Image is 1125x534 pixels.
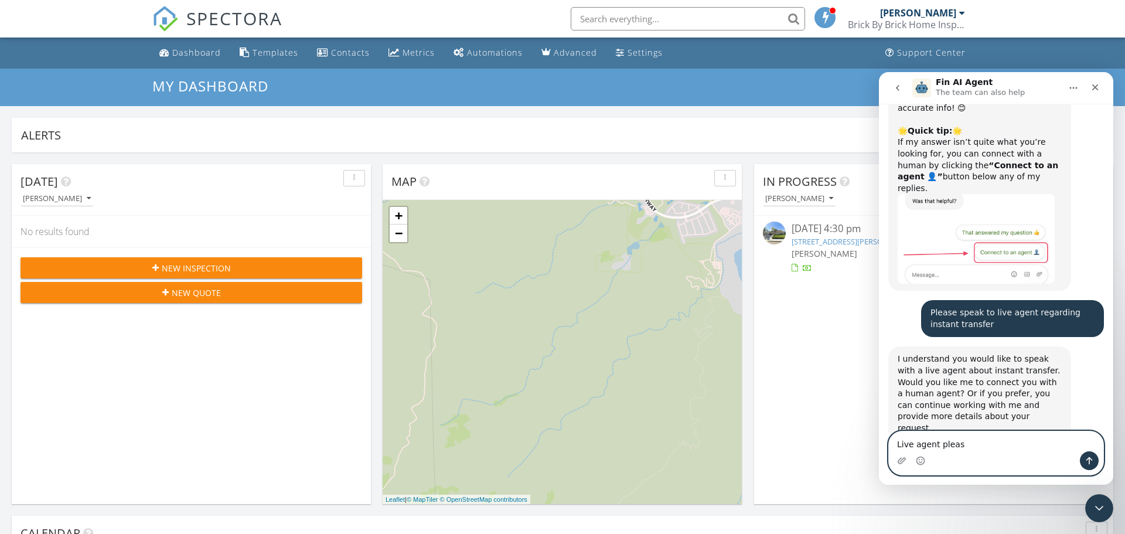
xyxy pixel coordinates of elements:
[571,7,805,30] input: Search everything...
[384,42,439,64] a: Metrics
[792,248,857,259] span: [PERSON_NAME]
[21,257,362,278] button: New Inspection
[52,235,216,258] div: Please speak to live agent regarding instant transfer
[42,228,225,265] div: Please speak to live agent regarding instant transfer
[21,127,1087,143] div: Alerts
[407,496,438,503] a: © MapTiler
[19,122,176,212] img: Agents 2025-04-11 at 11.15.17 AM
[37,384,46,393] button: Emoji picker
[554,47,597,58] div: Advanced
[763,174,837,189] span: In Progress
[152,76,268,96] span: My Dashboard
[403,47,435,58] div: Metrics
[537,42,602,64] a: Advanced
[763,222,1104,274] a: [DATE] 4:30 pm [STREET_ADDRESS][PERSON_NAME] [PERSON_NAME]
[19,281,183,362] div: I understand you would like to speak with a live agent about instant transfer. Would you like me ...
[449,42,527,64] a: Automations (Basic)
[312,42,374,64] a: Contacts
[390,207,407,225] a: Zoom in
[848,19,965,30] div: Brick By Brick Home Inspections LLc.
[765,195,833,203] div: [PERSON_NAME]
[162,262,231,274] span: New Inspection
[467,47,523,58] div: Automations
[881,42,970,64] a: Support Center
[253,47,298,58] div: Templates
[792,222,1076,236] div: [DATE] 4:30 pm
[172,287,221,299] span: New Quote
[880,7,956,19] div: [PERSON_NAME]
[792,236,916,247] a: [STREET_ADDRESS][PERSON_NAME]
[9,274,225,394] div: Fin AI Agent says…
[235,42,303,64] a: Templates
[440,496,527,503] a: © OpenStreetMap contributors
[879,72,1113,485] iframe: Intercom live chat
[383,495,530,505] div: |
[331,47,370,58] div: Contacts
[21,174,58,189] span: [DATE]
[155,42,226,64] a: Dashboard
[763,222,786,244] img: streetview
[186,6,282,30] span: SPECTORA
[611,42,667,64] a: Settings
[763,191,836,207] button: [PERSON_NAME]
[391,174,417,189] span: Map
[21,282,362,303] button: New Quote
[10,359,224,379] textarea: Message…
[9,228,225,274] div: Jeremiah says…
[29,54,73,63] b: Quick tip:
[201,379,220,398] button: Send a message…
[1085,494,1113,522] iframe: Intercom live chat
[390,225,407,242] a: Zoom out
[12,216,371,247] div: No results found
[172,47,221,58] div: Dashboard
[21,191,93,207] button: [PERSON_NAME]
[628,47,663,58] div: Settings
[897,47,966,58] div: Support Center
[9,274,192,369] div: I understand you would like to speak with a live agent about instant transfer. Would you like me ...
[152,6,178,32] img: The Best Home Inspection Software - Spectora
[18,384,28,393] button: Upload attachment
[152,16,282,40] a: SPECTORA
[23,195,91,203] div: [PERSON_NAME]
[386,496,405,503] a: Leaflet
